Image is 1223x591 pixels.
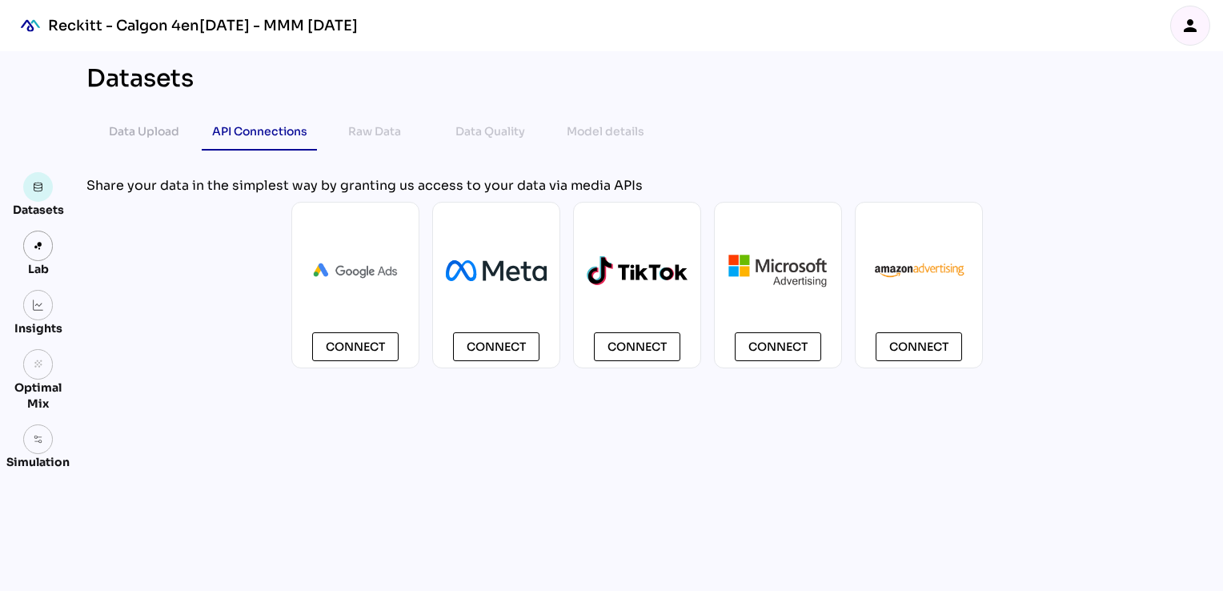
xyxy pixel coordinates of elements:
div: Optimal Mix [6,380,70,412]
div: Lab [21,261,56,277]
div: Data Quality [455,122,525,141]
img: settings.svg [33,434,44,445]
div: mediaROI [13,8,48,43]
button: Connect [453,332,539,361]
div: API Connections [212,122,307,141]
div: Simulation [6,454,70,470]
img: data.svg [33,182,44,193]
div: Model details [567,122,644,141]
img: logo-tiktok-2.svg [587,256,688,286]
img: microsoft.png [728,253,828,287]
span: Connect [607,337,667,356]
i: grain [33,359,44,370]
i: person [1181,16,1200,35]
button: Connect [876,332,962,361]
span: Connect [748,337,808,356]
div: Raw Data [348,122,401,141]
img: graph.svg [33,300,44,311]
button: Connect [594,332,680,361]
div: Share your data in the simplest way by granting us access to your data via media APIs [86,176,1188,195]
button: Connect [312,332,399,361]
span: Connect [889,337,948,356]
div: Datasets [13,202,64,218]
span: Connect [467,337,526,356]
img: Meta_Platforms.svg [446,260,547,280]
span: Connect [326,337,385,356]
div: Data Upload [109,122,179,141]
div: Insights [14,320,62,336]
img: Ads_logo_horizontal.png [305,255,406,287]
div: Datasets [86,64,194,93]
img: lab.svg [33,240,44,251]
button: Connect [735,332,821,361]
img: AmazonAdvertising.webp [868,261,969,281]
div: Reckitt - Calgon 4en[DATE] - MMM [DATE] [48,16,358,35]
